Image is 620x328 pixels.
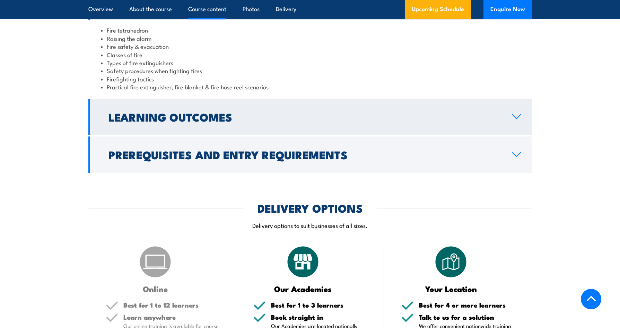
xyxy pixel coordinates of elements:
li: Firefighting tactics [101,75,519,83]
li: Raising the alarm [101,34,519,42]
h2: Prerequisites and Entry Requirements [108,150,501,159]
li: Types of fire extinguishers [101,59,519,67]
p: Delivery options to suit businesses of all sizes. [88,221,532,229]
h5: Best for 4 or more learners [419,302,515,308]
li: Safety procedures when fighting fires [101,67,519,74]
h5: Best for 1 to 3 learners [271,302,367,308]
h3: Your Location [401,285,501,293]
li: Practical fire extinguisher, fire blanket & fire hose reel scenarios [101,83,519,91]
h5: Best for 1 to 12 learners [123,302,219,308]
h5: Book straight in [271,314,367,320]
h3: Online [106,285,205,293]
h2: DELIVERY OPTIONS [257,203,363,213]
h2: Learning Outcomes [108,112,501,122]
h5: Learn anywhere [123,314,219,320]
h3: Our Academies [253,285,353,293]
a: Learning Outcomes [88,99,532,135]
a: Prerequisites and Entry Requirements [88,136,532,173]
li: Fire tetrahedron [101,26,519,34]
h5: Talk to us for a solution [419,314,515,320]
li: Classes of fire [101,51,519,59]
li: Fire safety & evacuation [101,42,519,50]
